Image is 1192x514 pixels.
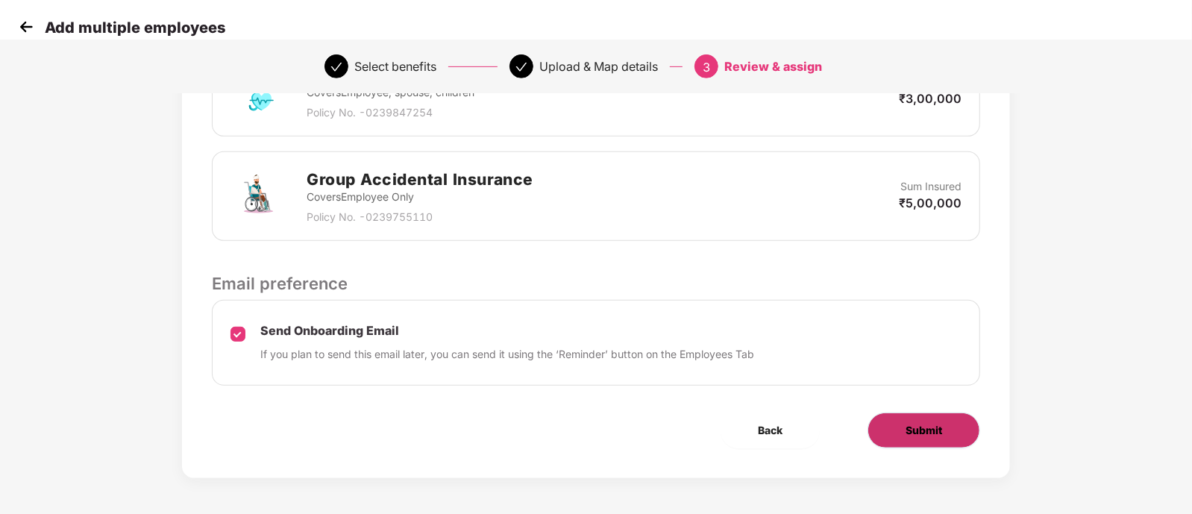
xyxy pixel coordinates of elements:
p: Policy No. - 0239847254 [307,104,499,121]
p: Send Onboarding Email [260,323,754,339]
img: svg+xml;base64,PHN2ZyB4bWxucz0iaHR0cDovL3d3dy53My5vcmcvMjAwMC9zdmciIHdpZHRoPSI3MiIgaGVpZ2h0PSI3Mi... [230,169,284,223]
button: Back [721,413,820,448]
p: Policy No. - 0239755110 [307,209,533,225]
span: 3 [703,60,710,75]
span: Submit [906,422,942,439]
div: Upload & Map details [539,54,658,78]
span: check [330,61,342,73]
p: If you plan to send this email later, you can send it using the ‘Reminder’ button on the Employee... [260,346,754,363]
p: Covers Employee Only [307,189,533,205]
p: Sum Insured [900,178,962,195]
p: ₹3,00,000 [899,90,962,107]
div: Review & assign [724,54,822,78]
div: Select benefits [354,54,436,78]
span: check [515,61,527,73]
p: Email preference [212,271,980,296]
p: Add multiple employees [45,19,225,37]
p: ₹5,00,000 [899,195,962,211]
button: Submit [868,413,980,448]
span: Back [758,422,782,439]
h2: Group Accidental Insurance [307,167,533,192]
img: svg+xml;base64,PHN2ZyB4bWxucz0iaHR0cDovL3d3dy53My5vcmcvMjAwMC9zdmciIHdpZHRoPSIzMCIgaGVpZ2h0PSIzMC... [15,16,37,38]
